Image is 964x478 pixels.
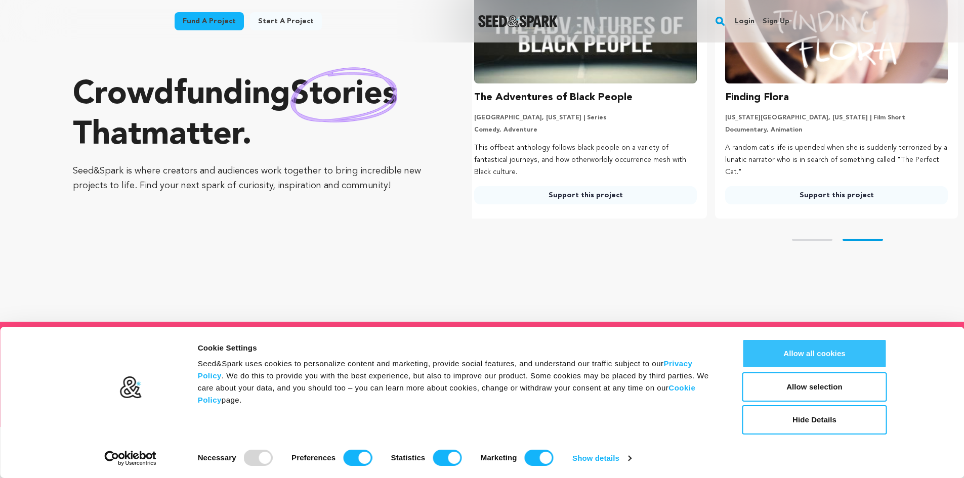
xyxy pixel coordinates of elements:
a: Start a project [250,12,322,30]
button: Hide Details [742,405,887,434]
button: Allow all cookies [742,339,887,368]
span: matter [141,119,242,152]
a: Show details [572,451,631,466]
strong: Statistics [391,453,426,462]
p: [GEOGRAPHIC_DATA], [US_STATE] | Series [474,114,697,122]
p: Seed&Spark is where creators and audiences work together to bring incredible new projects to life... [73,164,432,193]
p: Comedy, Adventure [474,126,697,134]
a: Usercentrics Cookiebot - opens in a new window [86,451,175,466]
a: Support this project [725,186,948,204]
p: A random cat's life is upended when she is suddenly terrorized by a lunatic narrator who is in se... [725,142,948,178]
a: Fund a project [175,12,244,30]
p: [US_STATE][GEOGRAPHIC_DATA], [US_STATE] | Film Short [725,114,948,122]
a: Seed&Spark Homepage [478,15,558,27]
strong: Preferences [291,453,336,462]
img: logo [119,376,142,399]
img: hand sketched image [290,67,397,122]
div: Cookie Settings [198,342,720,354]
h3: Finding Flora [725,90,789,106]
a: Login [735,13,755,29]
strong: Marketing [481,453,517,462]
strong: Necessary [198,453,236,462]
p: Documentary, Animation [725,126,948,134]
div: Seed&Spark uses cookies to personalize content and marketing, provide social features, and unders... [198,358,720,406]
p: Crowdfunding that . [73,75,432,156]
h3: The Adventures of Black People [474,90,633,106]
button: Allow selection [742,372,887,402]
img: Seed&Spark Logo Dark Mode [478,15,558,27]
p: This offbeat anthology follows black people on a variety of fantastical journeys, and how otherwo... [474,142,697,178]
a: Support this project [474,186,697,204]
a: Sign up [763,13,789,29]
